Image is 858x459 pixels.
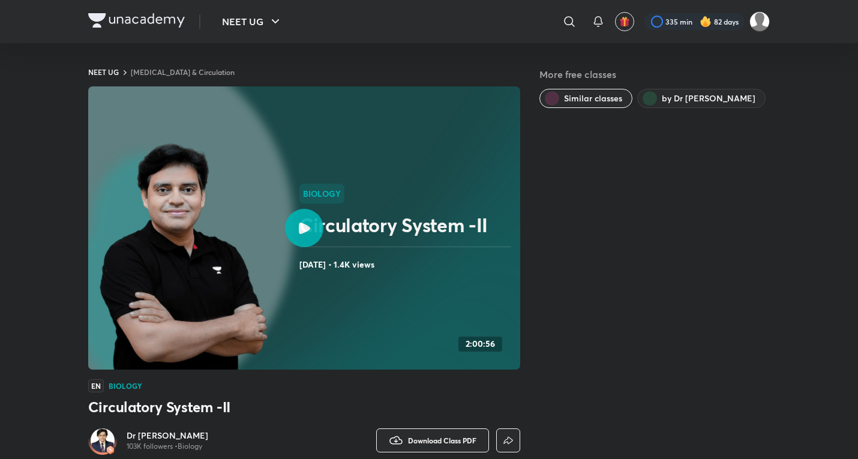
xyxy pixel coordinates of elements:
span: EN [88,379,104,392]
h2: Circulatory System -II [299,213,515,237]
button: NEET UG [215,10,290,34]
h4: Biology [109,382,142,389]
a: Company Logo [88,13,185,31]
img: streak [700,16,712,28]
span: by Dr Amit Gupta [662,92,755,104]
a: NEET UG [88,67,119,77]
a: [MEDICAL_DATA] & Circulation [131,67,235,77]
h3: Circulatory System -II [88,397,520,416]
a: Dr [PERSON_NAME] [127,430,208,442]
a: Avatarbadge [88,426,117,455]
p: 103K followers • Biology [127,442,208,451]
h5: More free classes [539,67,770,82]
button: Similar classes [539,89,632,108]
img: badge [106,446,115,454]
h4: 2:00:56 [466,339,495,349]
button: Download Class PDF [376,428,489,452]
span: Similar classes [564,92,622,104]
img: Avatar [91,428,115,452]
img: Company Logo [88,13,185,28]
img: Kushagra Singh [749,11,770,32]
button: by Dr Amit Gupta [637,89,766,108]
span: Download Class PDF [408,436,476,445]
h4: [DATE] • 1.4K views [299,257,515,272]
button: avatar [615,12,634,31]
img: avatar [619,16,630,27]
